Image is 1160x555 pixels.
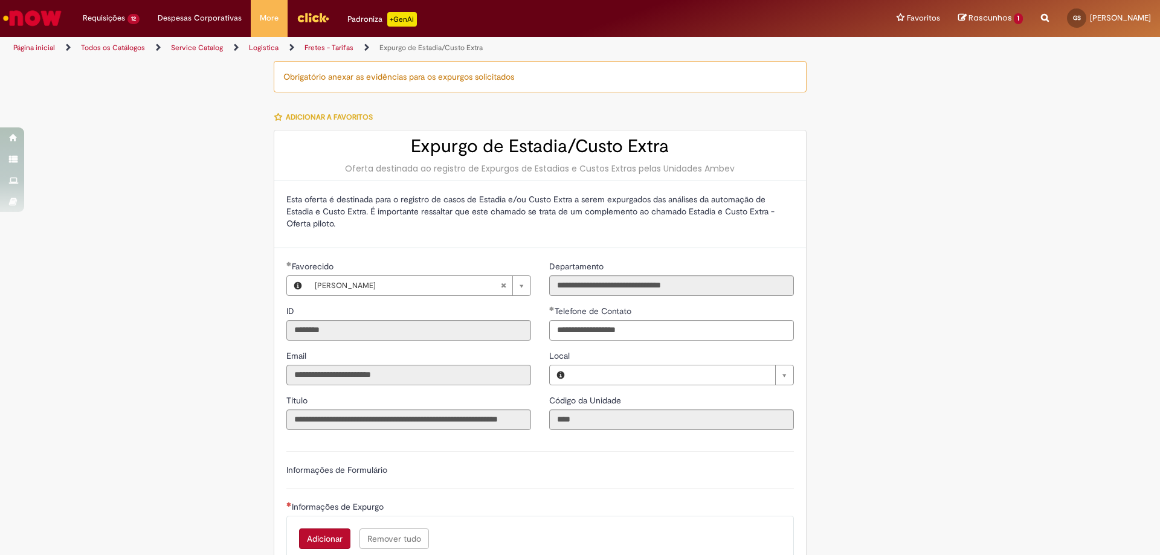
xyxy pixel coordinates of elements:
span: GS [1073,14,1081,22]
span: Informações de Expurgo [292,501,386,512]
span: 1 [1014,13,1023,24]
span: Local [549,350,572,361]
input: Email [286,365,531,385]
span: Telefone de Contato [555,306,634,316]
span: Favoritos [907,12,940,24]
span: Somente leitura - Departamento [549,261,606,272]
span: [PERSON_NAME] [1090,13,1151,23]
button: Favorecido, Visualizar este registro Gilmar Gomes Da Silva [287,276,309,295]
a: Limpar campo Local [572,365,793,385]
img: click_logo_yellow_360x200.png [297,8,329,27]
label: Somente leitura - ID [286,305,297,317]
span: Rascunhos [968,12,1012,24]
span: Requisições [83,12,125,24]
label: Informações de Formulário [286,464,387,475]
a: Rascunhos [958,13,1023,24]
ul: Trilhas de página [9,37,764,59]
span: [PERSON_NAME] [315,276,500,295]
a: Página inicial [13,43,55,53]
input: Código da Unidade [549,409,794,430]
input: Departamento [549,275,794,296]
button: Local, Visualizar este registro [550,365,572,385]
label: Somente leitura - Título [286,394,310,406]
label: Somente leitura - Email [286,350,309,362]
input: Título [286,409,531,430]
button: Adicionar a Favoritos [274,104,379,130]
label: Somente leitura - Código da Unidade [549,394,623,406]
div: Obrigatório anexar as evidências para os expurgos solicitados [274,61,807,92]
a: Fretes - Tarifas [304,43,353,53]
span: Somente leitura - Título [286,395,310,406]
span: Despesas Corporativas [158,12,242,24]
img: ServiceNow [1,6,63,30]
h2: Expurgo de Estadia/Custo Extra [286,136,794,156]
span: More [260,12,279,24]
a: Service Catalog [171,43,223,53]
span: Somente leitura - Email [286,350,309,361]
input: Telefone de Contato [549,320,794,341]
span: 12 [127,14,140,24]
input: ID [286,320,531,341]
a: [PERSON_NAME]Limpar campo Favorecido [309,276,530,295]
p: Esta oferta é destinada para o registro de casos de Estadia e/ou Custo Extra a serem expurgados d... [286,193,794,229]
span: Obrigatório Preenchido [549,306,555,311]
a: Logistica [249,43,279,53]
span: Somente leitura - Código da Unidade [549,395,623,406]
button: Add a row for Informações de Expurgo [299,528,350,549]
span: Somente leitura - ID [286,306,297,316]
label: Somente leitura - Departamento [549,260,606,272]
div: Oferta destinada ao registro de Expurgos de Estadias e Custos Extras pelas Unidades Ambev [286,162,794,175]
a: Expurgo de Estadia/Custo Extra [379,43,483,53]
span: Necessários [286,502,292,507]
span: Obrigatório Preenchido [286,261,292,266]
div: Padroniza [347,12,417,27]
span: Necessários - Favorecido [292,261,336,272]
span: Adicionar a Favoritos [286,112,373,122]
abbr: Limpar campo Favorecido [494,276,512,295]
a: Todos os Catálogos [81,43,145,53]
p: +GenAi [387,12,417,27]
